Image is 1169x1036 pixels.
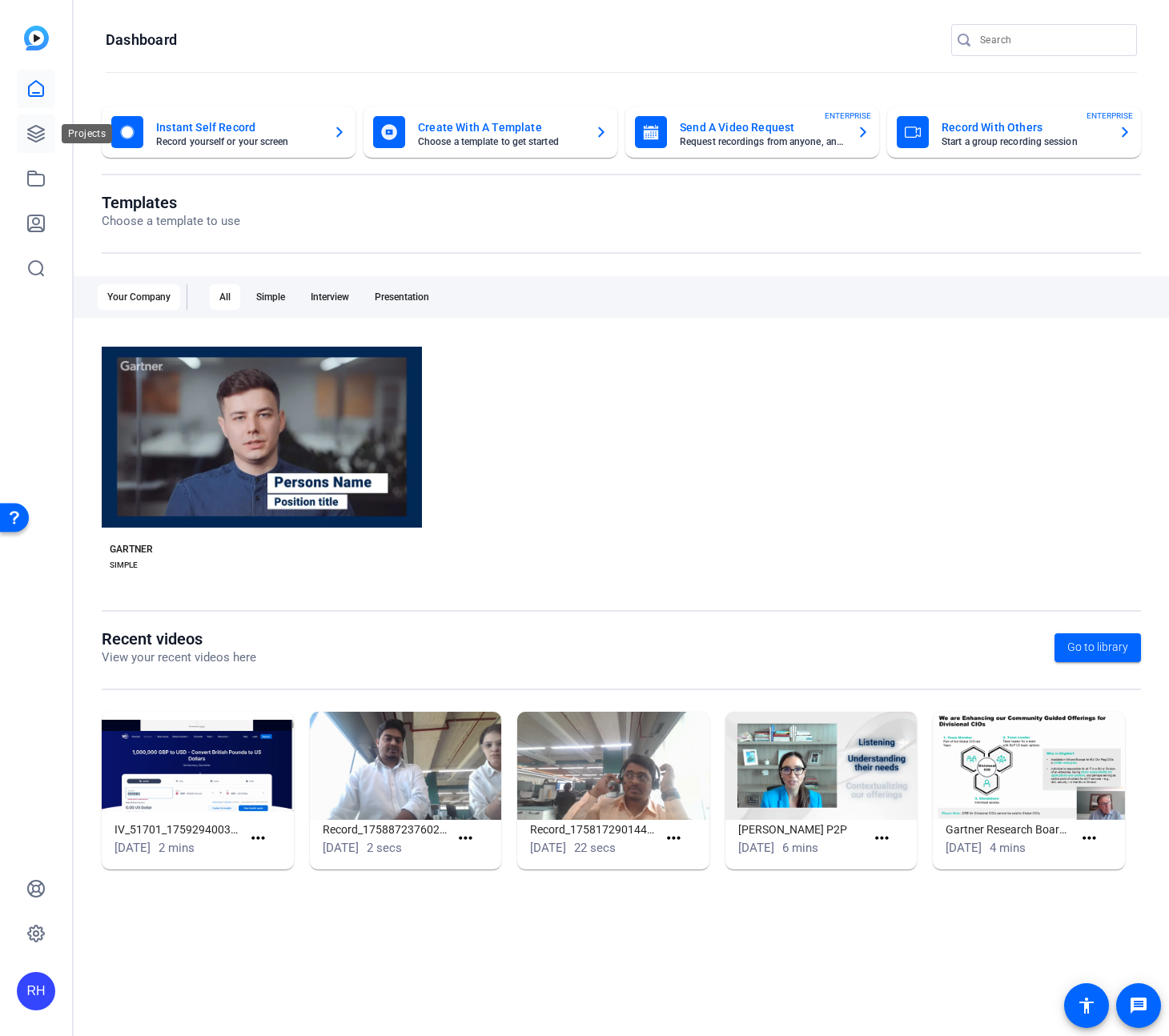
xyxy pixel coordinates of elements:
span: 2 mins [159,841,195,855]
span: 4 mins [990,841,1026,855]
p: Choose a template to use [102,212,240,231]
mat-icon: more_horiz [664,829,684,849]
div: Interview [301,284,359,310]
mat-card-subtitle: Choose a template to get started [418,137,582,147]
div: Your Company [98,284,180,310]
mat-card-subtitle: Start a group recording session [942,137,1106,147]
span: [DATE] [946,841,982,855]
span: ENTERPRISE [1087,110,1133,122]
mat-icon: accessibility [1077,996,1096,1015]
input: Search [980,30,1124,50]
mat-card-subtitle: Request recordings from anyone, anywhere [680,137,844,147]
h1: Gartner Research Board: DCIO Product Update [946,820,1073,839]
mat-icon: message [1129,996,1148,1015]
div: Projects [62,124,112,143]
span: [DATE] [323,841,359,855]
span: Go to library [1067,639,1128,656]
img: IV_51701_1759294003999_screen [102,712,294,820]
div: Presentation [365,284,439,310]
img: Record_1758872376022_webcam [310,712,502,820]
img: Christie Dziubek P2P [725,712,918,820]
button: Record With OthersStart a group recording sessionENTERPRISE [887,106,1141,158]
h1: Dashboard [106,30,177,50]
span: [DATE] [114,841,151,855]
mat-icon: more_horiz [872,829,892,849]
mat-card-title: Create With A Template [418,118,582,137]
p: View your recent videos here [102,649,256,667]
h1: Recent videos [102,629,256,649]
mat-icon: more_horiz [456,829,476,849]
img: Gartner Research Board: DCIO Product Update [933,712,1125,820]
span: [DATE] [530,841,566,855]
span: 6 mins [782,841,818,855]
mat-card-title: Instant Self Record [156,118,320,137]
div: SIMPLE [110,559,138,572]
div: Simple [247,284,295,310]
button: Send A Video RequestRequest recordings from anyone, anywhereENTERPRISE [625,106,879,158]
h1: Record_1758872376022_webcam [323,820,450,839]
mat-icon: more_horiz [248,829,268,849]
span: 22 secs [574,841,616,855]
mat-card-subtitle: Record yourself or your screen [156,137,320,147]
h1: Record_1758172901449_webcam [530,820,657,839]
span: ENTERPRISE [825,110,871,122]
h1: Templates [102,193,240,212]
div: All [210,284,240,310]
div: RH [17,972,55,1010]
span: [DATE] [738,841,774,855]
img: blue-gradient.svg [24,26,49,50]
button: Create With A TemplateChoose a template to get started [364,106,617,158]
h1: [PERSON_NAME] P2P [738,820,866,839]
h1: IV_51701_1759294003999_screen [114,820,242,839]
mat-card-title: Record With Others [942,118,1106,137]
div: GARTNER [110,543,153,556]
a: Go to library [1055,633,1141,662]
mat-icon: more_horiz [1079,829,1099,849]
span: 2 secs [367,841,402,855]
img: Record_1758172901449_webcam [517,712,709,820]
button: Instant Self RecordRecord yourself or your screen [102,106,356,158]
mat-card-title: Send A Video Request [680,118,844,137]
